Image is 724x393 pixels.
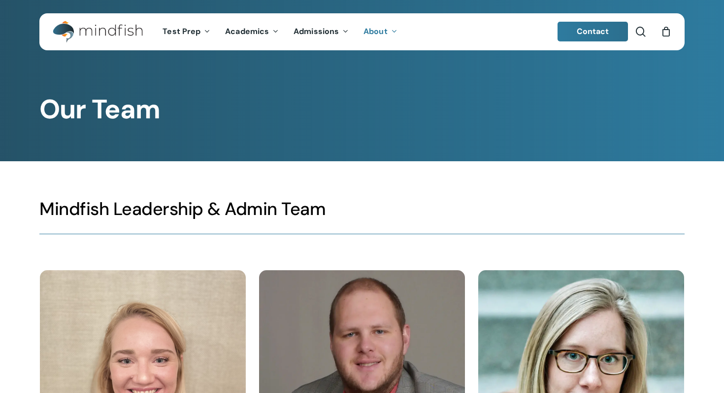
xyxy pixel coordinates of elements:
header: Main Menu [39,13,685,50]
span: About [363,26,388,36]
a: Contact [558,22,628,41]
a: About [356,28,405,36]
a: Admissions [286,28,356,36]
span: Admissions [294,26,339,36]
span: Test Prep [163,26,200,36]
a: Test Prep [155,28,218,36]
h3: Mindfish Leadership & Admin Team [39,198,684,220]
nav: Main Menu [155,13,404,50]
iframe: Chatbot [501,320,710,379]
span: Academics [225,26,269,36]
span: Contact [577,26,609,36]
a: Cart [660,26,671,37]
h1: Our Team [39,94,684,125]
a: Academics [218,28,286,36]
